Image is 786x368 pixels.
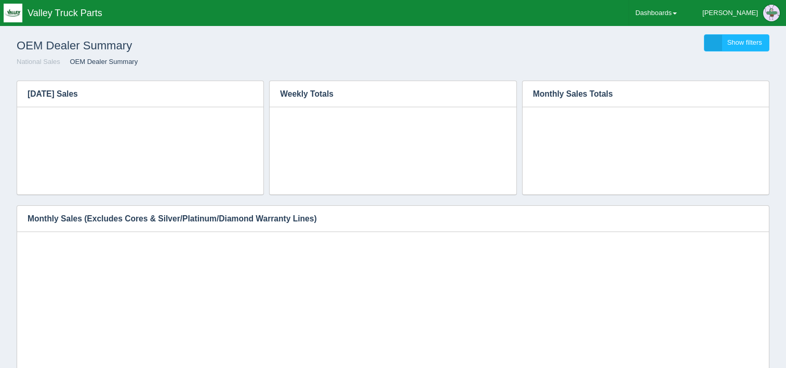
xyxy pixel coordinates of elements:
h3: Monthly Sales (Excludes Cores & Silver/Platinum/Diamond Warranty Lines) [17,206,753,232]
img: q1blfpkbivjhsugxdrfq.png [4,4,22,22]
h3: Monthly Sales Totals [523,81,753,107]
h3: [DATE] Sales [17,81,248,107]
div: [PERSON_NAME] [702,3,758,23]
li: OEM Dealer Summary [62,57,138,67]
a: National Sales [17,58,60,65]
span: Valley Truck Parts [28,8,102,18]
h1: OEM Dealer Summary [17,34,393,57]
img: Profile Picture [763,5,780,21]
a: Show filters [704,34,769,51]
h3: Weekly Totals [270,81,485,107]
span: Show filters [727,38,762,46]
